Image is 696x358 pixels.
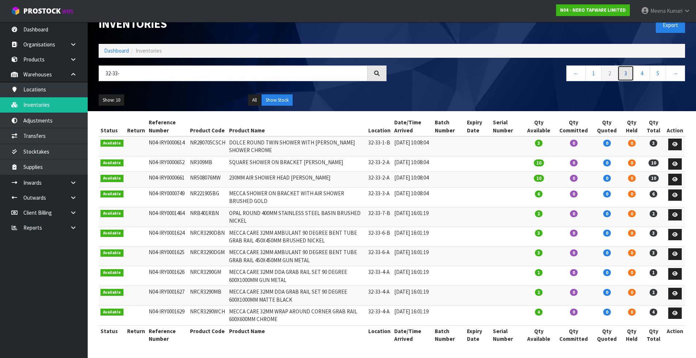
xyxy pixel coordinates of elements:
span: 0 [570,175,578,182]
td: NRCR3290WCH [188,305,227,325]
strong: N04 - NERO TAPWARE LIMITED [560,7,626,13]
th: Qty Held [621,325,642,344]
span: 0 [570,159,578,166]
span: Available [100,159,123,167]
span: Kumari [667,7,682,14]
td: 32-33-6-B [366,227,392,246]
td: MECCA SHOWER ON BRACKET WITH AIR SHOWER BRUSHED GOLD [227,187,366,207]
span: 0 [570,309,578,316]
input: Search inventories [99,65,368,81]
td: MECCA CARE 32MM AMBULANT 90 DEGREE BENT TUBE GRAB RAIL 450X450MM BRUSHED NICKEL [227,227,366,246]
td: NRCR3290DGM [188,246,227,266]
th: Qty Available [523,325,555,344]
a: 2 [601,65,618,81]
span: 6 [535,191,543,197]
span: 0 [628,191,636,197]
td: 32-33-2-A [366,156,392,172]
td: 32-33-3-A [366,187,392,207]
td: SQUARE SHOWER ON BRACKET [PERSON_NAME] [227,156,366,172]
img: cube-alt.png [11,6,20,15]
span: 2 [650,289,657,296]
span: 2 [650,210,657,217]
span: 0 [570,230,578,237]
span: Meena [650,7,666,14]
span: 0 [603,249,611,256]
a: ← [566,65,586,81]
th: Product Code [188,325,227,344]
span: 3 [650,249,657,256]
td: DOLCE ROUND TWIN SHOWER WITH [PERSON_NAME] SHOWER CHROME [227,136,366,156]
th: Return [125,325,147,344]
button: Show Stock [262,94,293,106]
span: Available [100,230,123,237]
td: [DATE] 16:01:19 [392,286,433,306]
span: 3 [535,140,543,147]
th: Location [366,117,392,136]
td: 32-33-7-B [366,207,392,227]
td: 32-33-4-A [366,286,392,306]
span: 3 [650,140,657,147]
td: 230MM AIR SHOWER HEAD [PERSON_NAME] [227,172,366,188]
td: N04-IRY0001624 [147,227,189,246]
span: 0 [628,210,636,217]
span: 0 [628,140,636,147]
span: Available [100,249,123,257]
th: Qty Quoted [593,325,621,344]
span: 0 [603,309,611,316]
span: 10 [534,175,544,182]
span: 4 [650,309,657,316]
span: Available [100,175,123,182]
span: 0 [570,191,578,197]
th: Expiry Date [465,117,491,136]
span: 0 [603,159,611,166]
th: Serial Number [491,117,523,136]
a: Dashboard [104,47,129,54]
td: [DATE] 10:08:04 [392,187,433,207]
th: Date/Time Arrived [392,117,433,136]
td: N04-IRY0000661 [147,172,189,188]
td: OPAL ROUND 400MM STAINLESS STEEL BASIN BRUSHED NICKEL [227,207,366,227]
td: NRCR3290GM [188,266,227,286]
td: N04-IRY0001629 [147,305,189,325]
span: 0 [603,230,611,237]
th: Reference Number [147,117,189,136]
span: 0 [603,191,611,197]
span: 0 [603,210,611,217]
span: Available [100,309,123,316]
td: N04-IRY0000614 [147,136,189,156]
td: [DATE] 16:01:19 [392,207,433,227]
td: NRCR3290DBN [188,227,227,246]
td: N04-IRY0000749 [147,187,189,207]
td: 32-33-6-A [366,246,392,266]
span: 1 [650,269,657,276]
span: 10 [649,175,659,182]
th: Qty Committed [555,325,593,344]
span: 0 [628,230,636,237]
span: 0 [628,309,636,316]
small: WMS [62,8,73,15]
span: 0 [603,140,611,147]
td: N04-IRY0001626 [147,266,189,286]
th: Batch Number [433,117,465,136]
span: Inventories [136,47,162,54]
span: Available [100,289,123,296]
span: 3 [535,249,543,256]
td: 32-33-4-A [366,305,392,325]
span: 0 [570,269,578,276]
th: Qty Quoted [593,117,621,136]
th: Batch Number [433,325,465,344]
th: Qty Held [621,117,642,136]
nav: Page navigation [398,65,685,83]
th: Product Name [227,117,366,136]
th: Qty Total [642,117,665,136]
button: Show: 10 [99,94,124,106]
th: Location [366,325,392,344]
button: Export [656,17,685,33]
th: Return [125,117,147,136]
span: Available [100,191,123,198]
td: MECCA CARE 32MM DDA GRAB RAIL SET 90 DEGREE 600X1000MM MATTE BLACK [227,286,366,306]
a: 3 [617,65,634,81]
span: Available [100,269,123,276]
span: 0 [628,289,636,296]
span: 0 [570,249,578,256]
